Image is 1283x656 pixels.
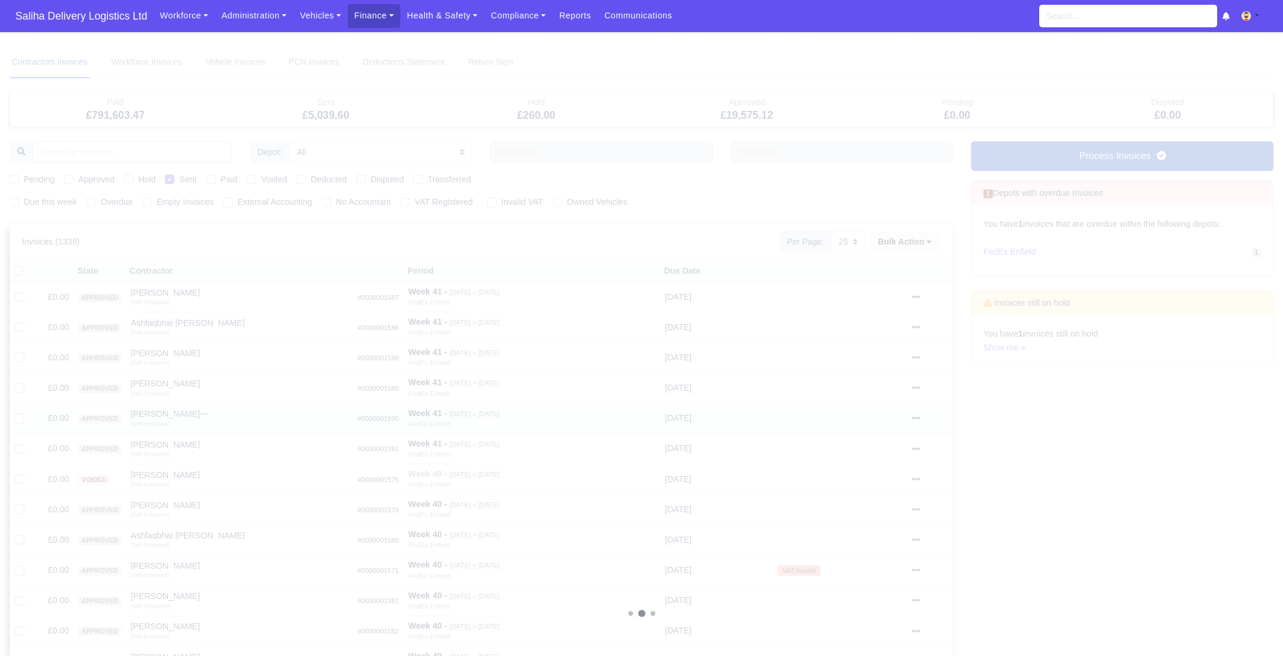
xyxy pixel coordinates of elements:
[552,4,597,27] a: Reports
[484,4,552,27] a: Compliance
[1224,599,1283,656] iframe: Chat Widget
[153,4,215,27] a: Workforce
[598,4,679,27] a: Communications
[215,4,293,27] a: Administration
[1039,5,1217,27] input: Search...
[293,4,348,27] a: Vehicles
[9,4,153,28] span: Saliha Delivery Logistics Ltd
[9,5,153,28] a: Saliha Delivery Logistics Ltd
[348,4,400,27] a: Finance
[400,4,485,27] a: Health & Safety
